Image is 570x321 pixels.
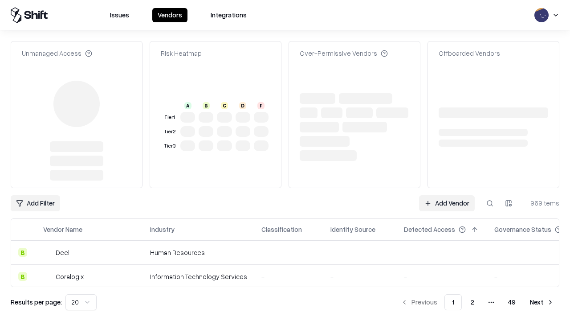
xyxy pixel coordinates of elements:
div: Classification [261,225,302,234]
button: Add Filter [11,195,60,211]
button: Integrations [205,8,252,22]
img: Deel [43,248,52,257]
img: Coralogix [43,272,52,281]
div: Human Resources [150,248,247,257]
div: F [257,102,265,109]
button: 1 [444,294,462,310]
div: 969 items [524,198,559,208]
div: - [404,272,480,281]
div: Industry [150,225,175,234]
p: Results per page: [11,297,62,307]
div: Tier 3 [163,142,177,150]
button: 49 [501,294,523,310]
div: Tier 2 [163,128,177,136]
div: B [18,248,27,257]
div: - [261,272,316,281]
button: Next [525,294,559,310]
div: - [330,248,390,257]
div: Governance Status [494,225,551,234]
div: Detected Access [404,225,455,234]
div: B [18,272,27,281]
div: - [330,272,390,281]
nav: pagination [395,294,559,310]
button: Issues [105,8,134,22]
div: - [261,248,316,257]
a: Add Vendor [419,195,475,211]
div: Risk Heatmap [161,49,202,58]
div: A [184,102,191,109]
div: Deel [56,248,69,257]
div: Identity Source [330,225,375,234]
div: Vendor Name [43,225,82,234]
div: Unmanaged Access [22,49,92,58]
div: Tier 1 [163,114,177,121]
div: - [404,248,480,257]
div: Offboarded Vendors [439,49,500,58]
div: C [221,102,228,109]
div: Over-Permissive Vendors [300,49,388,58]
div: B [203,102,210,109]
div: Information Technology Services [150,272,247,281]
div: Coralogix [56,272,84,281]
button: 2 [464,294,481,310]
div: D [239,102,246,109]
button: Vendors [152,8,187,22]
